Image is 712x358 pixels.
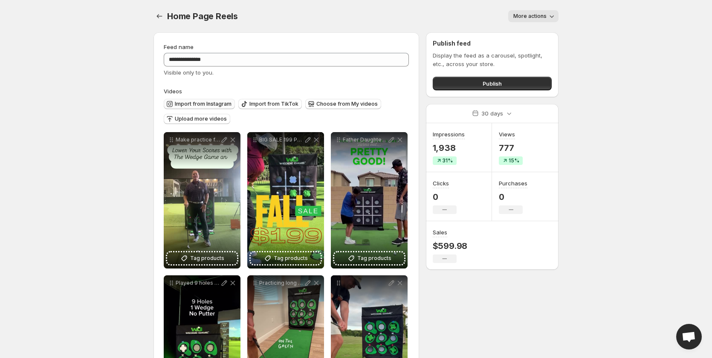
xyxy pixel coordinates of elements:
p: 0 [499,192,527,202]
button: Settings [153,10,165,22]
p: 1,938 [433,143,465,153]
button: Tag products [251,252,321,264]
button: Import from Instagram [164,99,235,109]
span: Import from Instagram [175,101,232,107]
span: 15% [509,157,519,164]
button: Publish [433,77,552,90]
button: Tag products [334,252,404,264]
span: Upload more videos [175,115,227,122]
span: Tag products [357,254,391,263]
div: Father Daughter Fun!Tag products [331,132,408,268]
p: Display the feed as a carousel, spotlight, etc., across your store. [433,51,552,68]
h3: Views [499,130,515,139]
div: Open chat [676,324,702,349]
button: Import from TikTok [238,99,302,109]
p: Practicing long puttsat homewith Wedge Game Our putting mat is the perfect match to sit in front ... [259,280,304,286]
span: Home Page Reels [167,11,238,21]
p: Father Daughter Fun! [343,136,387,143]
p: Make practice fun to lower your scores wedgegame and orangewhipgolf golf practice golfgames short... [176,136,220,143]
span: Tag products [190,254,224,263]
div: BIG SALE 199 PLUS - FREE SHIPPING Best Selling Short Game Net in Golf just got even Better The Fi... [247,132,324,268]
p: $599.98 [433,241,468,251]
p: 30 days [481,109,503,118]
div: Make practice fun to lower your scores wedgegame and orangewhipgolf golf practice golfgames short... [164,132,240,268]
span: Feed name [164,43,194,50]
span: Publish [483,79,502,88]
button: More actions [508,10,559,22]
button: Choose from My videos [305,99,381,109]
h3: Clicks [433,179,449,188]
span: 31% [443,157,453,164]
span: Videos [164,88,182,95]
h2: Publish feed [433,39,552,48]
p: BIG SALE 199 PLUS - FREE SHIPPING Best Selling Short Game Net in Golf just got even Better The Fi... [259,136,304,143]
span: Choose from My videos [316,101,378,107]
h3: Impressions [433,130,465,139]
span: Visible only to you. [164,69,214,76]
h3: Sales [433,228,447,237]
span: Tag products [274,254,308,263]
p: Played 9 holes but only with my wedge [176,280,220,286]
h3: Purchases [499,179,527,188]
span: More actions [513,13,547,20]
button: Upload more videos [164,114,230,124]
button: Tag products [167,252,237,264]
p: 0 [433,192,457,202]
span: Import from TikTok [249,101,298,107]
p: 777 [499,143,523,153]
